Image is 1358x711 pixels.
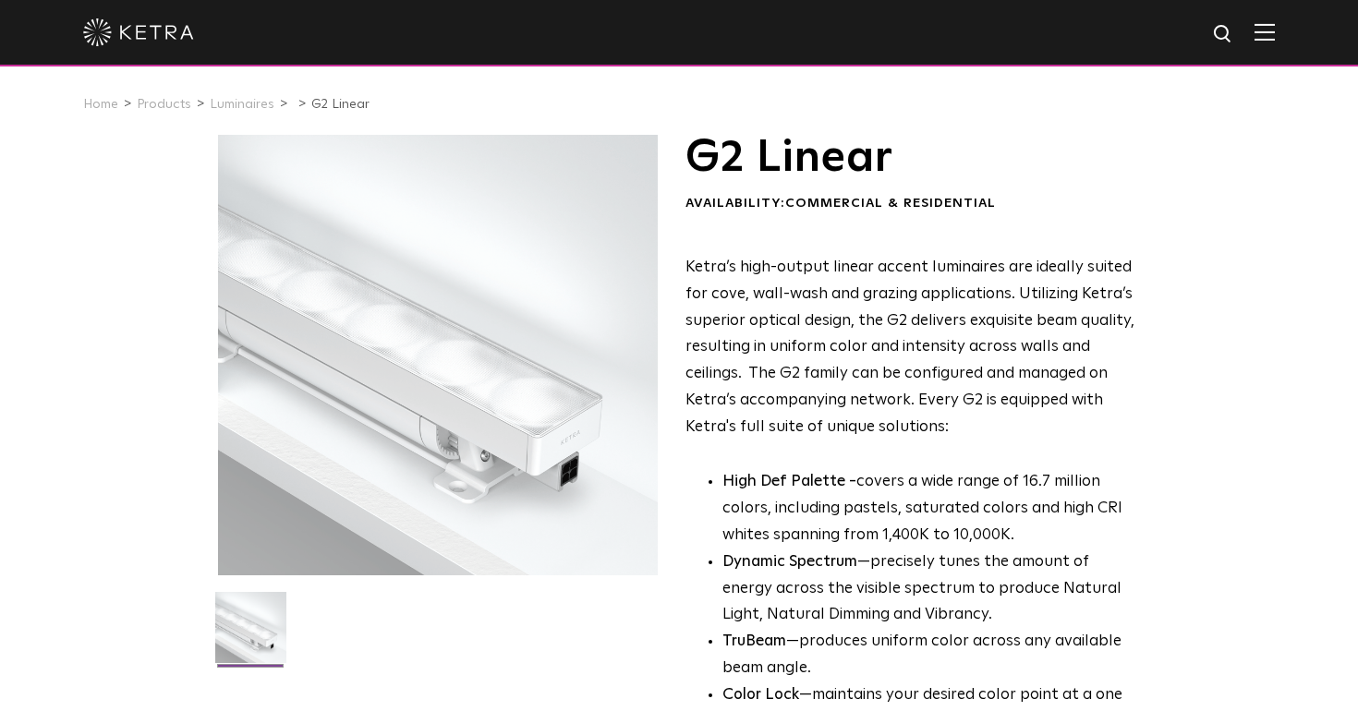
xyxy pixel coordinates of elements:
[137,98,191,111] a: Products
[685,255,1135,441] p: Ketra’s high-output linear accent luminaires are ideally suited for cove, wall-wash and grazing a...
[722,554,857,570] strong: Dynamic Spectrum
[83,98,118,111] a: Home
[685,135,1135,181] h1: G2 Linear
[311,98,370,111] a: G2 Linear
[722,549,1135,630] li: —precisely tunes the amount of energy across the visible spectrum to produce Natural Light, Natur...
[1255,23,1275,41] img: Hamburger%20Nav.svg
[83,18,194,46] img: ketra-logo-2019-white
[210,98,274,111] a: Luminaires
[785,197,996,210] span: Commercial & Residential
[685,195,1135,213] div: Availability:
[722,687,799,703] strong: Color Lock
[722,629,1135,682] li: —produces uniform color across any available beam angle.
[722,633,786,649] strong: TruBeam
[1212,23,1235,46] img: search icon
[215,592,286,677] img: G2-Linear-2021-Web-Square
[722,469,1135,549] p: covers a wide range of 16.7 million colors, including pastels, saturated colors and high CRI whit...
[722,474,856,489] strong: High Def Palette -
